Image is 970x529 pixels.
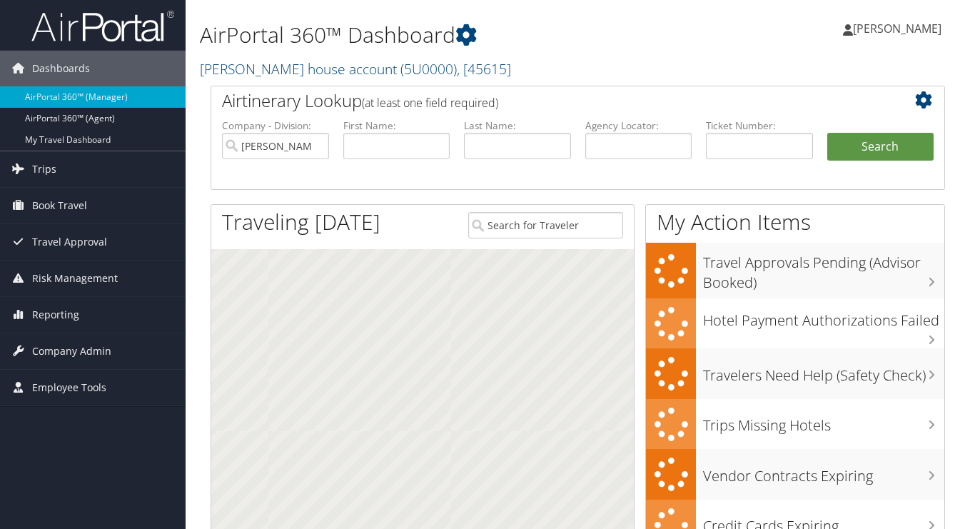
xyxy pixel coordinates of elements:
h1: AirPortal 360™ Dashboard [200,20,704,50]
span: Employee Tools [32,370,106,405]
h3: Travelers Need Help (Safety Check) [703,358,944,386]
h3: Trips Missing Hotels [703,408,944,435]
a: Travel Approvals Pending (Advisor Booked) [646,243,944,298]
span: Dashboards [32,51,90,86]
a: [PERSON_NAME] house account [200,59,511,79]
h3: Hotel Payment Authorizations Failed [703,303,944,331]
label: Company - Division: [222,119,329,133]
a: Travelers Need Help (Safety Check) [646,348,944,399]
h3: Vendor Contracts Expiring [703,459,944,486]
a: Vendor Contracts Expiring [646,449,944,500]
span: ( 5U0000 ) [400,59,457,79]
span: Book Travel [32,188,87,223]
span: Company Admin [32,333,111,369]
label: First Name: [343,119,450,133]
h3: Travel Approvals Pending (Advisor Booked) [703,246,944,293]
span: (at least one field required) [362,95,498,111]
button: Search [827,133,934,161]
a: Hotel Payment Authorizations Failed [646,298,944,349]
label: Agency Locator: [585,119,692,133]
h2: Airtinerary Lookup [222,89,872,113]
span: [PERSON_NAME] [853,21,941,36]
h1: My Action Items [646,207,944,237]
span: Travel Approval [32,224,107,260]
span: Reporting [32,297,79,333]
span: , [ 45615 ] [457,59,511,79]
img: airportal-logo.png [31,9,174,43]
label: Last Name: [464,119,571,133]
span: Risk Management [32,261,118,296]
h1: Traveling [DATE] [222,207,380,237]
a: [PERSON_NAME] [843,7,956,50]
label: Ticket Number: [706,119,813,133]
a: Trips Missing Hotels [646,399,944,450]
span: Trips [32,151,56,187]
input: Search for Traveler [468,212,623,238]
